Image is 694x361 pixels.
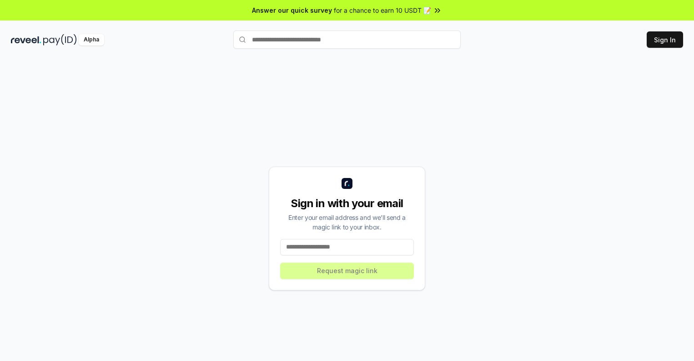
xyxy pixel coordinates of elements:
[79,34,104,46] div: Alpha
[280,196,414,211] div: Sign in with your email
[342,178,352,189] img: logo_small
[11,34,41,46] img: reveel_dark
[252,5,332,15] span: Answer our quick survey
[334,5,431,15] span: for a chance to earn 10 USDT 📝
[280,213,414,232] div: Enter your email address and we’ll send a magic link to your inbox.
[647,31,683,48] button: Sign In
[43,34,77,46] img: pay_id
